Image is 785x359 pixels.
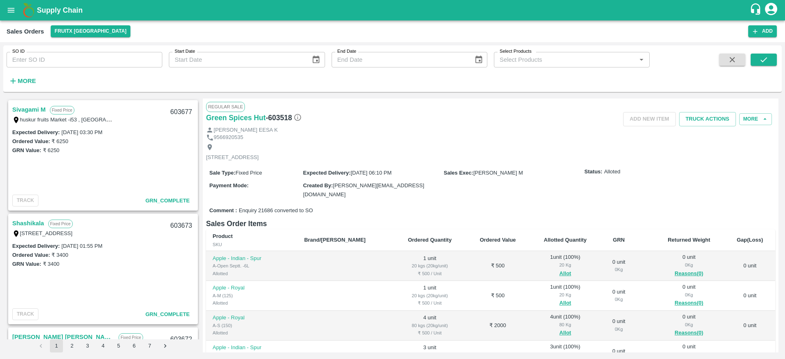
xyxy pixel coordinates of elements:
[128,339,141,352] button: Go to page 6
[584,168,602,176] label: Status:
[303,182,424,197] span: [PERSON_NAME][EMAIL_ADDRESS][DOMAIN_NAME]
[12,138,50,144] label: Ordered Value:
[213,270,291,277] div: Allotted
[393,281,466,311] td: 1 unit
[660,313,718,338] div: 0 unit
[536,291,595,298] div: 20 Kg
[473,170,523,176] span: [PERSON_NAME] M
[536,313,595,338] div: 4 unit ( 100 %)
[604,168,620,176] span: Alloted
[12,48,25,55] label: SO ID
[159,339,172,352] button: Go to next page
[20,116,334,123] label: huskur fruits Market -i53 , [GEOGRAPHIC_DATA] , [GEOGRAPHIC_DATA], [GEOGRAPHIC_DATA], [GEOGRAPHIC...
[214,134,243,141] p: 9566920535
[608,296,630,303] div: 0 Kg
[660,328,718,338] button: Reasons(0)
[400,299,460,307] div: ₹ 500 / Unit
[12,147,41,153] label: GRN Value:
[764,2,778,19] div: account of current user
[536,261,595,269] div: 20 Kg
[12,261,41,267] label: GRN Value:
[166,216,197,236] div: 603673
[112,339,125,352] button: Go to page 5
[146,311,190,317] span: GRN_Complete
[209,170,235,176] label: Sale Type :
[12,332,114,342] a: [PERSON_NAME] [PERSON_NAME]
[400,329,460,337] div: ₹ 500 / Unit
[239,207,313,215] span: Enquiry 21686 converted to SO
[608,288,630,303] div: 0 unit
[235,170,262,176] span: Fixed Price
[332,52,468,67] input: End Date
[660,291,718,298] div: 0 Kg
[303,182,333,188] label: Created By :
[303,170,350,176] label: Expected Delivery :
[213,284,291,292] p: Apple - Royal
[737,237,763,243] b: Gap(Loss)
[400,292,460,299] div: 20 kgs (20kg/unit)
[213,322,291,329] div: A-S (150)
[393,251,466,281] td: 1 unit
[50,106,74,114] p: Fixed Price
[213,262,291,269] div: A-Open Septt. -6L
[466,251,529,281] td: ₹ 500
[209,207,237,215] label: Comment :
[749,3,764,18] div: customer-support
[351,170,392,176] span: [DATE] 06:10 PM
[50,339,63,352] button: page 1
[544,237,587,243] b: Allotted Quantity
[12,252,50,258] label: Ordered Value:
[20,2,37,18] img: logo
[12,218,44,229] a: Shashikala
[7,26,44,37] div: Sales Orders
[466,281,529,311] td: ₹ 500
[536,254,595,278] div: 1 unit ( 100 %)
[500,48,532,55] label: Select Products
[408,237,452,243] b: Ordered Quantity
[51,25,131,37] button: Select DC
[65,339,78,352] button: Go to page 2
[206,154,259,162] p: [STREET_ADDRESS]
[209,182,249,188] label: Payment Mode :
[166,103,197,122] div: 603677
[679,112,736,126] button: Truck Actions
[7,52,162,67] input: Enter SO ID
[37,4,749,16] a: Supply Chain
[37,6,83,14] b: Supply Chain
[48,220,73,228] p: Fixed Price
[660,254,718,278] div: 0 unit
[400,352,460,359] div: 60 kgs (20kg/unit)
[400,322,460,329] div: 80 kgs (20kg/unit)
[337,48,356,55] label: End Date
[739,113,772,125] button: More
[636,54,647,65] button: Open
[400,262,460,269] div: 20 kgs (20kg/unit)
[166,330,197,349] div: 603672
[613,237,625,243] b: GRN
[266,112,302,123] h6: - 603518
[52,138,68,144] label: ₹ 6250
[213,241,291,248] div: SKU
[304,237,366,243] b: Brand/[PERSON_NAME]
[7,74,38,88] button: More
[213,314,291,322] p: Apple - Royal
[52,252,68,258] label: ₹ 3400
[536,350,595,358] div: 60 Kg
[724,251,775,281] td: 0 unit
[393,311,466,341] td: 4 unit
[724,281,775,311] td: 0 unit
[213,292,291,299] div: A-M (125)
[175,48,195,55] label: Start Date
[608,325,630,333] div: 0 Kg
[608,266,630,273] div: 0 Kg
[480,237,516,243] b: Ordered Value
[81,339,94,352] button: Go to page 3
[143,339,156,352] button: Go to page 7
[536,283,595,308] div: 1 unit ( 100 %)
[308,52,324,67] button: Choose date
[559,328,571,338] button: Allot
[20,230,73,236] label: [STREET_ADDRESS]
[12,104,46,115] a: Sivagami M
[559,298,571,308] button: Allot
[660,269,718,278] button: Reasons(0)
